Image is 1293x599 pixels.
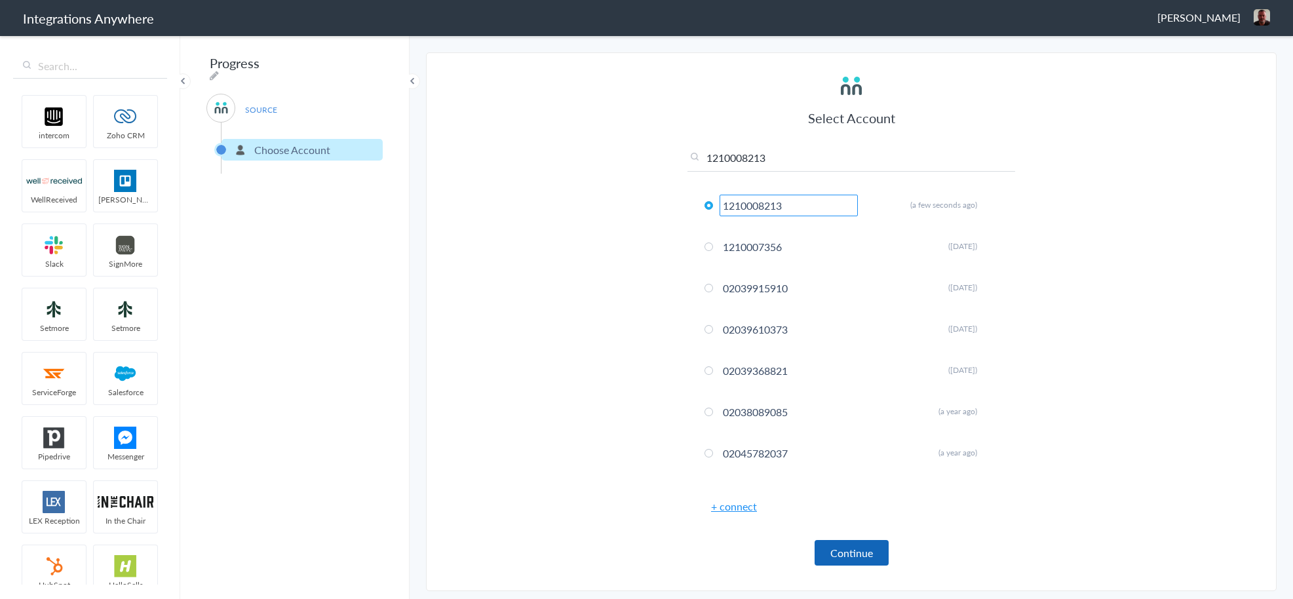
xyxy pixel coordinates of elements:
img: hs-app-logo.svg [98,555,153,577]
span: ([DATE]) [948,323,977,334]
img: zoho-logo.svg [98,106,153,128]
span: SOURCE [236,101,286,119]
span: SignMore [94,258,157,269]
span: Zoho CRM [94,130,157,141]
img: intercom-logo.svg [26,106,82,128]
span: Setmore [22,322,86,334]
span: (a few seconds ago) [910,199,977,210]
span: ([DATE]) [948,282,977,293]
img: pipedrive.png [26,427,82,449]
span: Setmore [94,322,157,334]
span: ([DATE]) [948,364,977,376]
a: + connect [711,499,757,514]
span: HubSpot [22,579,86,590]
p: Choose Account [254,142,330,157]
span: Pipedrive [22,451,86,462]
img: lex-app-logo.svg [26,491,82,513]
span: ServiceForge [22,387,86,398]
img: signmore-logo.png [98,234,153,256]
span: Salesforce [94,387,157,398]
input: Search... [687,150,1015,172]
span: Messenger [94,451,157,462]
img: trello.png [98,170,153,192]
span: ([DATE]) [948,241,977,252]
img: answerconnect-logo.svg [213,100,229,116]
span: [PERSON_NAME] [94,194,157,205]
h1: Integrations Anywhere [23,9,154,28]
input: Search... [13,54,167,79]
img: serviceforge-icon.png [26,362,82,385]
img: answerconnect-logo.svg [838,73,864,99]
img: setmoreNew.jpg [26,298,82,320]
img: wr-logo.svg [26,170,82,192]
span: Slack [22,258,86,269]
img: setmoreNew.jpg [98,298,153,320]
span: [PERSON_NAME] [1157,10,1241,25]
span: In the Chair [94,515,157,526]
span: WellReceived [22,194,86,205]
img: inch-logo.svg [98,491,153,513]
h3: Select Account [687,109,1015,127]
img: FBM.png [98,427,153,449]
img: salesforce-logo.svg [98,362,153,385]
span: (a year ago) [938,406,977,417]
img: hubspot-logo.svg [26,555,82,577]
span: intercom [22,130,86,141]
span: (a year ago) [938,447,977,458]
img: 3f0b932c-96d9-4d28-a08b-7ffbe1b8673f.png [1254,9,1270,26]
span: LEX Reception [22,515,86,526]
span: HelloSells [94,579,157,590]
button: Continue [815,540,889,566]
img: slack-logo.svg [26,234,82,256]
